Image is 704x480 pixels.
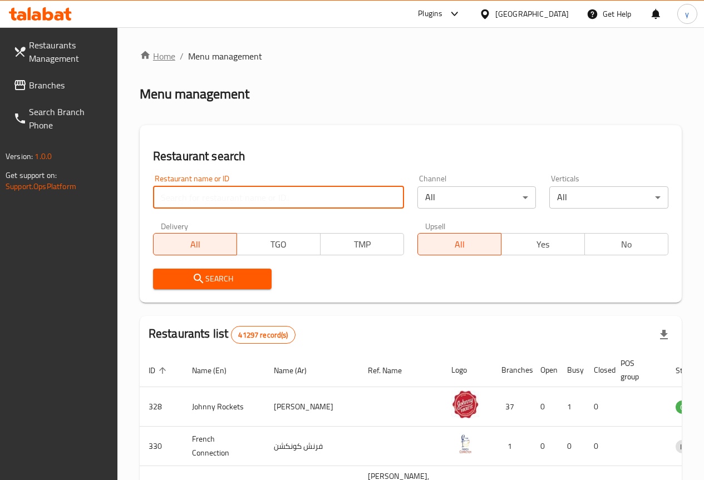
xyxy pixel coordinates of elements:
[158,236,233,253] span: All
[417,233,501,255] button: All
[6,149,33,164] span: Version:
[320,233,404,255] button: TMP
[451,430,479,458] img: French Connection
[493,353,531,387] th: Branches
[585,387,612,427] td: 0
[29,38,109,65] span: Restaurants Management
[425,222,446,230] label: Upsell
[4,98,117,138] a: Search Branch Phone
[685,8,689,20] span: y
[265,387,359,427] td: [PERSON_NAME]
[451,390,479,418] img: Johnny Rockets
[6,179,76,194] a: Support.OpsPlatform
[549,186,668,209] div: All
[417,186,536,209] div: All
[531,427,558,466] td: 0
[149,364,170,377] span: ID
[493,427,531,466] td: 1
[558,353,585,387] th: Busy
[188,50,262,63] span: Menu management
[153,233,237,255] button: All
[442,353,493,387] th: Logo
[265,427,359,466] td: فرنش كونكشن
[585,353,612,387] th: Closed
[140,387,183,427] td: 328
[506,236,580,253] span: Yes
[183,387,265,427] td: Johnny Rockets
[149,325,296,344] h2: Restaurants list
[4,72,117,98] a: Branches
[35,149,52,164] span: 1.0.0
[232,330,294,340] span: 41297 record(s)
[531,387,558,427] td: 0
[183,427,265,466] td: French Connection
[231,326,295,344] div: Total records count
[192,364,241,377] span: Name (En)
[651,321,677,348] div: Export file
[153,186,404,209] input: Search for restaurant name or ID..
[418,7,442,21] div: Plugins
[6,168,57,182] span: Get support on:
[531,353,558,387] th: Open
[368,364,416,377] span: Ref. Name
[325,236,400,253] span: TMP
[4,32,117,72] a: Restaurants Management
[29,105,109,132] span: Search Branch Phone
[676,401,703,414] span: OPEN
[140,50,682,63] nav: breadcrumb
[274,364,321,377] span: Name (Ar)
[242,236,316,253] span: TGO
[495,8,569,20] div: [GEOGRAPHIC_DATA]
[584,233,668,255] button: No
[589,236,664,253] span: No
[237,233,321,255] button: TGO
[558,387,585,427] td: 1
[153,269,272,289] button: Search
[585,427,612,466] td: 0
[140,85,249,103] h2: Menu management
[493,387,531,427] td: 37
[29,78,109,92] span: Branches
[501,233,585,255] button: Yes
[558,427,585,466] td: 0
[162,272,263,286] span: Search
[161,222,189,230] label: Delivery
[153,148,668,165] h2: Restaurant search
[180,50,184,63] li: /
[140,50,175,63] a: Home
[422,236,497,253] span: All
[140,427,183,466] td: 330
[621,357,653,383] span: POS group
